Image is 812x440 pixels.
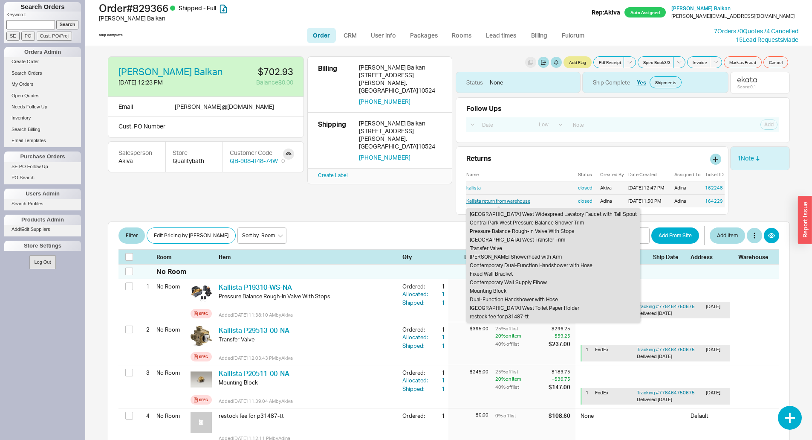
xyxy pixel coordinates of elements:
[658,310,672,316] span: [DATE]
[600,185,625,191] div: Akiva
[402,385,430,393] div: Shipped:
[466,154,725,163] div: Returns
[99,2,408,14] h1: Order # 829366
[21,32,35,41] input: PO
[448,283,488,289] div: $260.00
[118,67,223,76] a: [PERSON_NAME] Balkan
[4,102,81,111] a: Needs Follow Up
[230,157,278,165] a: QB-908-R48-74W
[430,412,445,420] div: 1
[156,279,187,294] div: No Room
[219,335,396,343] div: Transfer Valve
[6,32,20,41] input: SE
[402,376,430,384] div: Allocated:
[219,283,292,291] a: Kallista P19310-WS-NA
[338,28,363,43] a: CRM
[706,390,726,403] div: [DATE]
[359,119,442,127] div: [PERSON_NAME] Balkan
[490,79,503,86] div: None
[764,121,774,128] span: Add
[139,279,150,294] div: 1
[199,310,208,317] div: Spec
[307,28,336,43] a: Order
[4,57,81,66] a: Create Order
[4,199,81,208] a: Search Profiles
[219,355,396,361] div: Added [DATE] 12:03:43 PM by Akiva
[402,299,445,306] button: Shipped:1
[706,347,726,360] div: [DATE]
[637,79,646,86] button: Yes
[318,64,352,105] div: Billing
[402,253,445,261] div: Qty
[402,376,445,384] button: Allocated:1
[430,299,445,306] div: 1
[637,353,657,359] span: Delivered
[4,225,81,234] a: Add/Edit Suppliers
[199,353,208,360] div: Spec
[191,352,212,361] a: Spec
[549,376,570,382] div: – $36.75
[191,395,212,405] a: Spec
[37,32,72,41] input: Cust. PO/Proj
[446,28,478,43] a: Rooms
[430,326,445,333] div: 1
[430,342,445,350] div: 1
[737,154,760,163] div: 1 Note
[219,398,396,405] div: Added [DATE] 11:39:04 AM by Akiva
[760,119,777,130] button: Add
[4,80,81,89] a: My Orders
[430,369,445,376] div: 1
[651,227,699,244] button: Add From Site
[470,244,637,253] div: Transfer Valve
[139,322,150,337] div: 2
[173,149,216,157] div: Store
[737,84,757,89] div: Score: 0.1
[729,59,756,66] span: Mark as Fraud
[448,267,488,276] div: $900.00
[6,12,81,20] p: Keyword:
[99,33,123,38] div: Ship complete
[470,210,637,219] div: [GEOGRAPHIC_DATA] West Widespread Lavatory Faucet with Tall Spout
[658,353,672,359] span: [DATE]
[156,322,187,337] div: No Room
[359,79,442,94] div: [PERSON_NAME] , [GEOGRAPHIC_DATA] 10524
[470,227,637,236] div: Pressure Balance Rough-In Valve With Stops
[430,385,445,393] div: 1
[495,383,547,391] div: 40 % off list
[628,172,671,178] div: Date Created
[593,56,624,68] button: Pdf Receipt
[495,376,547,382] div: 20 % on item
[638,56,673,68] button: Spec Book3/3
[650,76,682,88] a: Shipments
[568,119,718,131] input: Note
[4,114,81,122] a: Inventory
[738,253,772,261] div: Warehouse
[637,347,695,353] a: Tracking #778464750675
[671,5,731,12] span: [PERSON_NAME] Balkan
[191,412,212,433] img: no_photo
[402,326,430,333] div: Ordered:
[691,253,733,261] div: Address
[56,20,79,29] input: Search
[600,198,625,204] div: Adina
[470,261,637,270] div: Contemporary Dual-Function Handshower with Hose
[737,154,760,163] a: 1Note
[139,365,150,380] div: 3
[470,304,637,312] div: [GEOGRAPHIC_DATA] West Toilet Paper Holder
[191,369,212,390] img: zab75484_rgb_lwll3w
[359,98,410,105] button: [PHONE_NUMBER]
[108,117,304,138] div: Cust. PO Number
[364,28,402,43] a: User info
[139,408,150,423] div: 4
[470,312,637,321] div: restock fee for p31487-tt
[219,369,289,378] a: Kallista P20511-00-NA
[448,253,488,261] div: List Price
[402,385,445,393] button: Shipped:1
[691,412,733,420] div: Default
[466,198,530,204] a: Kallista return from warehouse
[4,125,81,134] a: Search Billing
[495,412,547,420] div: 0 % off list
[281,157,285,165] div: 0
[470,236,637,244] div: [GEOGRAPHIC_DATA] West Transfer Trim
[674,172,702,178] div: Assigned To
